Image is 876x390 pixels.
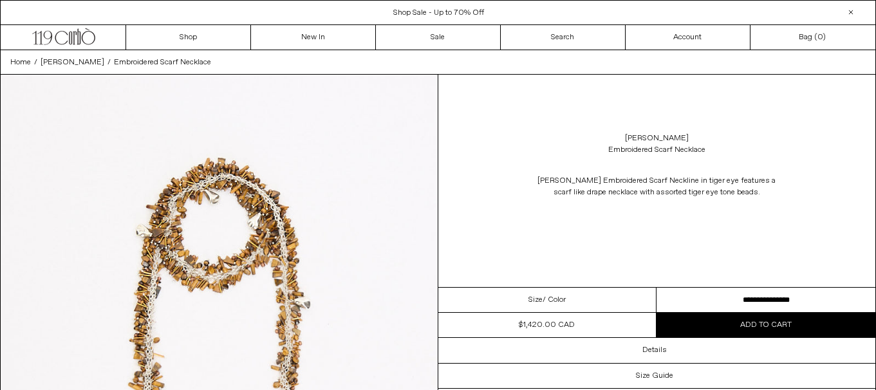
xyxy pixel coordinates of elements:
h3: Details [642,346,667,355]
span: / Color [543,294,566,306]
a: New In [251,25,376,50]
a: Shop [126,25,251,50]
span: Size [528,294,543,306]
span: 0 [817,32,823,42]
a: Account [626,25,750,50]
div: $1,420.00 CAD [519,319,575,331]
span: / [107,57,111,68]
a: Sale [376,25,501,50]
a: [PERSON_NAME] [625,133,689,144]
span: Add to cart [740,320,792,330]
a: Shop Sale - Up to 70% Off [393,8,484,18]
span: ) [817,32,826,43]
a: [PERSON_NAME] [41,57,104,68]
div: Embroidered Scarf Necklace [608,144,705,156]
p: [PERSON_NAME] Embroidered Scarf Neckline in tiger eye features a scarf like drape necklace with a... [528,169,785,205]
a: Bag () [750,25,875,50]
a: Embroidered Scarf Necklace [114,57,211,68]
a: Search [501,25,626,50]
h3: Size Guide [636,371,673,380]
button: Add to cart [657,313,875,337]
a: Home [10,57,31,68]
span: / [34,57,37,68]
